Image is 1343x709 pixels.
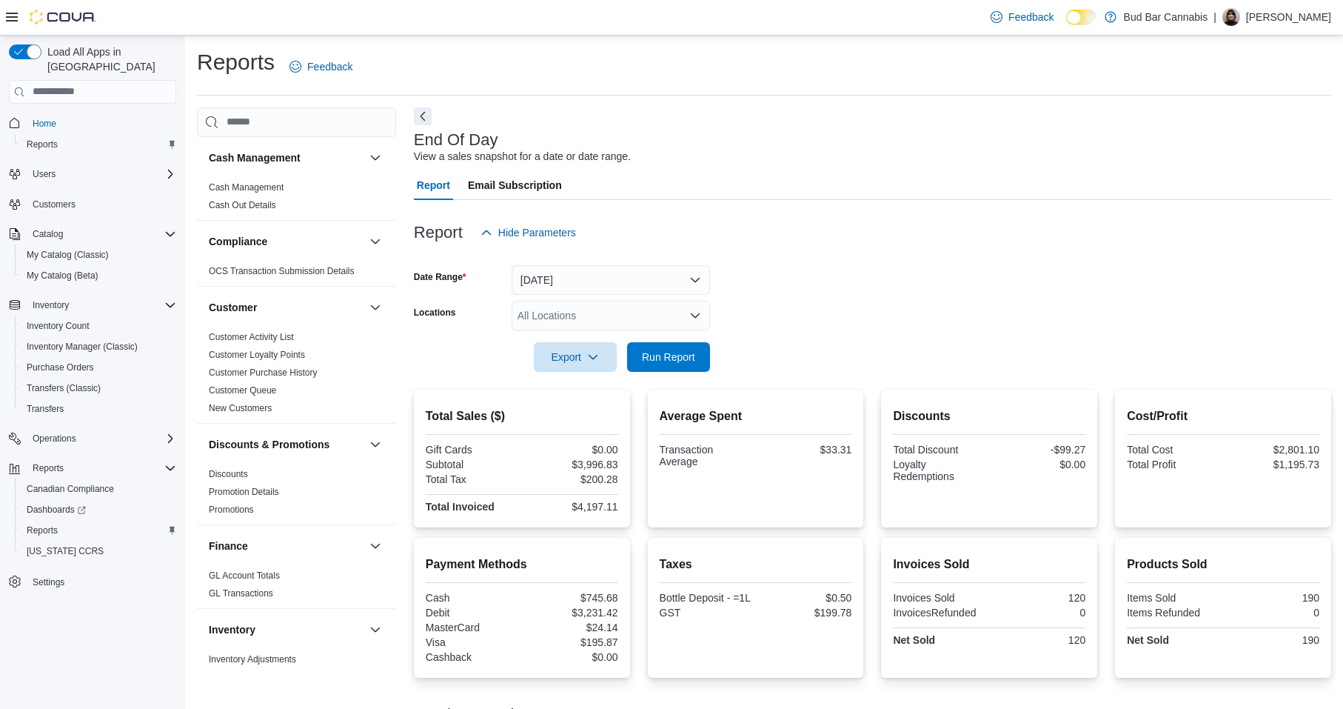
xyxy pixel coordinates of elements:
[21,480,176,498] span: Canadian Compliance
[209,385,276,396] a: Customer Queue
[15,479,182,499] button: Canadian Compliance
[27,573,70,591] a: Settings
[209,150,301,165] h3: Cash Management
[197,262,396,286] div: Compliance
[1124,8,1208,26] p: Bud Bar Cannabis
[426,501,495,513] strong: Total Invoiced
[992,459,1085,470] div: $0.00
[3,113,182,134] button: Home
[642,350,695,365] span: Run Report
[21,501,176,519] span: Dashboards
[209,622,255,637] h3: Inventory
[27,196,81,213] a: Customers
[209,654,296,665] a: Inventory Adjustments
[27,139,58,150] span: Reports
[209,200,276,210] a: Cash Out Details
[209,539,364,553] button: Finance
[209,332,294,342] a: Customer Activity List
[525,651,618,663] div: $0.00
[525,459,618,470] div: $3,996.83
[21,359,100,376] a: Purchase Orders
[209,570,280,581] a: GL Account Totals
[893,407,1085,425] h2: Discounts
[27,165,176,183] span: Users
[893,444,986,456] div: Total Discount
[21,246,115,264] a: My Catalog (Classic)
[209,350,305,360] a: Customer Loyalty Points
[660,407,852,425] h2: Average Spent
[41,44,176,74] span: Load All Apps in [GEOGRAPHIC_DATA]
[27,382,101,394] span: Transfers (Classic)
[15,244,182,265] button: My Catalog (Classic)
[992,592,1085,604] div: 120
[1127,407,1319,425] h2: Cost/Profit
[21,267,104,284] a: My Catalog (Beta)
[426,622,519,633] div: MasterCard
[426,592,519,604] div: Cash
[992,607,1085,619] div: 0
[525,607,618,619] div: $3,231.42
[893,634,935,646] strong: Net Sold
[1226,459,1319,470] div: $1,195.73
[33,228,63,240] span: Catalog
[1127,459,1220,470] div: Total Profit
[525,501,618,513] div: $4,197.11
[426,473,519,485] div: Total Tax
[209,469,248,479] a: Discounts
[21,400,176,418] span: Transfers
[209,505,254,515] a: Promotions
[307,59,352,74] span: Feedback
[209,622,364,637] button: Inventory
[15,316,182,336] button: Inventory Count
[21,338,176,356] span: Inventory Manager (Classic)
[209,402,272,414] span: New Customers
[1008,10,1054,24] span: Feedback
[27,115,62,133] a: Home
[1127,556,1319,573] h2: Products Sold
[21,317,176,335] span: Inventory Count
[209,486,279,498] span: Promotion Details
[414,131,498,149] h3: End Of Day
[1226,607,1319,619] div: 0
[1127,607,1220,619] div: Items Refunded
[27,296,176,314] span: Inventory
[426,407,618,425] h2: Total Sales ($)
[209,367,318,378] a: Customer Purchase History
[27,296,75,314] button: Inventory
[209,437,364,452] button: Discounts & Promotions
[21,480,120,498] a: Canadian Compliance
[33,576,64,588] span: Settings
[1222,8,1240,26] div: Marisa J
[33,199,76,210] span: Customers
[1066,25,1067,26] span: Dark Mode
[15,336,182,357] button: Inventory Manager (Classic)
[209,504,254,516] span: Promotions
[1127,444,1220,456] div: Total Cost
[426,651,519,663] div: Cashback
[30,10,96,24] img: Cova
[893,592,986,604] div: Invoices Sold
[27,165,61,183] button: Users
[15,541,182,562] button: [US_STATE] CCRS
[366,149,384,167] button: Cash Management
[1226,634,1319,646] div: 190
[417,170,450,200] span: Report
[543,342,608,372] span: Export
[27,459,70,477] button: Reports
[209,331,294,343] span: Customer Activity List
[27,225,69,243] button: Catalog
[197,567,396,608] div: Finance
[209,437,329,452] h3: Discounts & Promotions
[27,341,138,353] span: Inventory Manager (Classic)
[209,300,364,315] button: Customer
[209,403,272,413] a: New Customers
[209,199,276,211] span: Cash Out Details
[475,218,582,247] button: Hide Parameters
[21,136,176,153] span: Reports
[197,47,275,77] h1: Reports
[21,501,92,519] a: Dashboards
[33,299,69,311] span: Inventory
[758,607,851,619] div: $199.78
[15,265,182,286] button: My Catalog (Beta)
